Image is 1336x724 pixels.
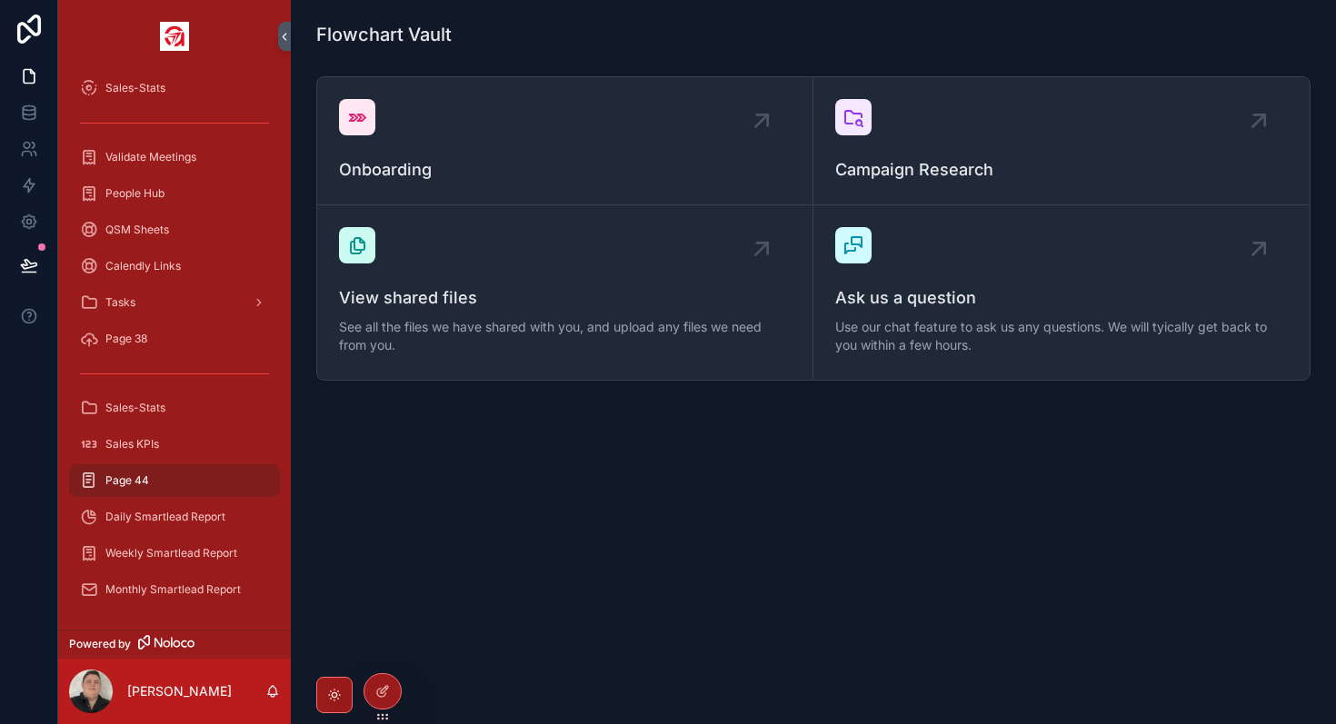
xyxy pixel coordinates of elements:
span: Tasks [105,295,135,310]
a: People Hub [69,177,280,210]
span: Use our chat feature to ask us any questions. We will tyically get back to you within a few hours. [835,318,1288,354]
a: Page 44 [69,464,280,497]
a: Validate Meetings [69,141,280,174]
p: [PERSON_NAME] [127,682,232,700]
a: Daily Smartlead Report [69,501,280,533]
a: Sales-Stats [69,392,280,424]
span: Sales-Stats [105,401,165,415]
a: Monthly Smartlead Report [69,573,280,606]
a: Onboarding [317,77,813,205]
a: Powered by [58,630,291,660]
span: Powered by [69,637,131,651]
img: App logo [160,22,189,51]
span: Weekly Smartlead Report [105,546,237,560]
a: Page 38 [69,322,280,355]
span: Onboarding [339,157,791,183]
a: Sales-Stats [69,72,280,104]
a: View shared filesSee all the files we have shared with you, and upload any files we need from you. [317,205,813,380]
a: QSM Sheets [69,213,280,246]
span: View shared files [339,285,791,311]
span: Page 44 [105,473,149,488]
a: Campaign Research [813,77,1310,205]
span: Sales-Stats [105,81,165,95]
span: Calendly Links [105,259,181,273]
a: Ask us a questionUse our chat feature to ask us any questions. We will tyically get back to you w... [813,205,1310,380]
span: Monthly Smartlead Report [105,582,241,597]
span: Ask us a question [835,285,1288,311]
a: Weekly Smartlead Report [69,537,280,570]
span: Sales KPIs [105,437,159,451]
a: Calendly Links [69,250,280,283]
span: Daily Smartlead Report [105,510,225,524]
h1: Flowchart Vault [316,22,452,47]
span: QSM Sheets [105,223,169,237]
span: See all the files we have shared with you, and upload any files we need from you. [339,318,791,354]
span: Campaign Research [835,157,1288,183]
a: Sales KPIs [69,428,280,461]
span: People Hub [105,186,165,201]
div: scrollable content [58,73,291,630]
span: Validate Meetings [105,150,196,164]
span: Page 38 [105,332,147,346]
a: Tasks [69,286,280,319]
